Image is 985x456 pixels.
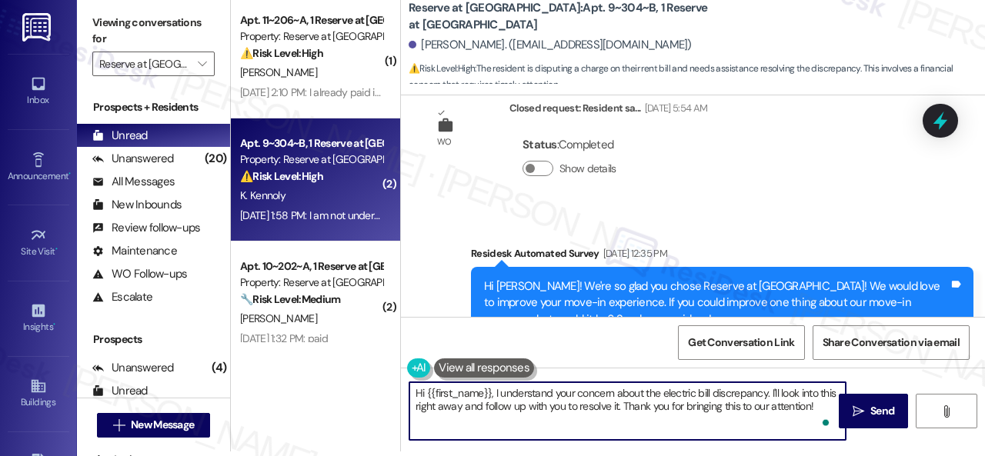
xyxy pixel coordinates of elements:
div: New Inbounds [92,197,182,213]
strong: ⚠️ Risk Level: High [240,169,323,183]
strong: 🔧 Risk Level: Medium [240,292,340,306]
i:  [853,405,864,418]
span: Send [870,403,894,419]
label: Show details [559,161,616,177]
div: Unread [92,128,148,144]
a: Buildings [8,373,69,414]
b: Status [523,137,557,152]
div: [DATE] 5:54 AM [641,100,708,116]
div: WO [437,134,452,150]
div: [PERSON_NAME]. ([EMAIL_ADDRESS][DOMAIN_NAME]) [409,37,692,53]
a: Site Visit • [8,222,69,264]
textarea: To enrich screen reader interactions, please activate Accessibility in Grammarly extension settings [409,382,846,440]
button: Share Conversation via email [813,325,970,360]
div: : Completed [523,133,623,157]
span: Share Conversation via email [823,335,960,351]
i:  [198,58,206,70]
div: Unanswered [92,151,174,167]
span: : The resident is disputing a charge on their rent bill and needs assistance resolving the discre... [409,61,985,94]
div: Closed request: Resident sa... [509,100,707,121]
div: [DATE] 1:32 PM: paid [240,331,328,345]
div: Hi [PERSON_NAME]! We're so glad you chose Reserve at [GEOGRAPHIC_DATA]! We would love to improve ... [484,278,949,328]
div: All Messages [92,174,175,190]
div: Unanswered [92,360,174,376]
i:  [940,405,952,418]
span: • [55,244,58,255]
span: • [53,319,55,330]
span: New Message [131,417,194,433]
span: Get Conversation Link [688,335,794,351]
div: Residesk Automated Survey [471,245,973,267]
div: Apt. 10~202~A, 1 Reserve at [GEOGRAPHIC_DATA] [240,258,382,275]
div: Prospects [77,331,230,348]
div: Property: Reserve at [GEOGRAPHIC_DATA] [240,275,382,291]
div: (20) [201,147,230,171]
div: Property: Reserve at [GEOGRAPHIC_DATA] [240,28,382,45]
span: K. Kennoly [240,188,285,202]
div: Unread [92,383,148,399]
strong: ⚠️ Risk Level: High [409,62,475,75]
input: All communities [99,52,190,76]
a: Inbox [8,71,69,112]
div: Review follow-ups [92,220,200,236]
div: Maintenance [92,243,177,259]
button: Get Conversation Link [678,325,804,360]
span: [PERSON_NAME] [240,65,317,79]
div: (4) [208,356,230,380]
button: New Message [97,413,211,438]
div: Escalate [92,289,152,305]
div: [DATE] 12:35 PM [599,245,667,261]
div: Prospects + Residents [77,99,230,115]
span: • [68,168,71,179]
div: Apt. 11~206~A, 1 Reserve at [GEOGRAPHIC_DATA] [240,12,382,28]
div: [DATE] 2:10 PM: I already paid it??? [240,85,392,99]
label: Viewing conversations for [92,11,215,52]
strong: ⚠️ Risk Level: High [240,46,323,60]
span: [PERSON_NAME] [240,311,317,325]
a: Insights • [8,298,69,339]
button: Send [839,394,908,428]
div: Property: Reserve at [GEOGRAPHIC_DATA] [240,151,382,168]
div: Apt. 9~304~B, 1 Reserve at [GEOGRAPHIC_DATA] [240,135,382,151]
i:  [113,419,125,431]
img: ResiDesk Logo [22,13,54,42]
div: WO Follow-ups [92,266,187,282]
